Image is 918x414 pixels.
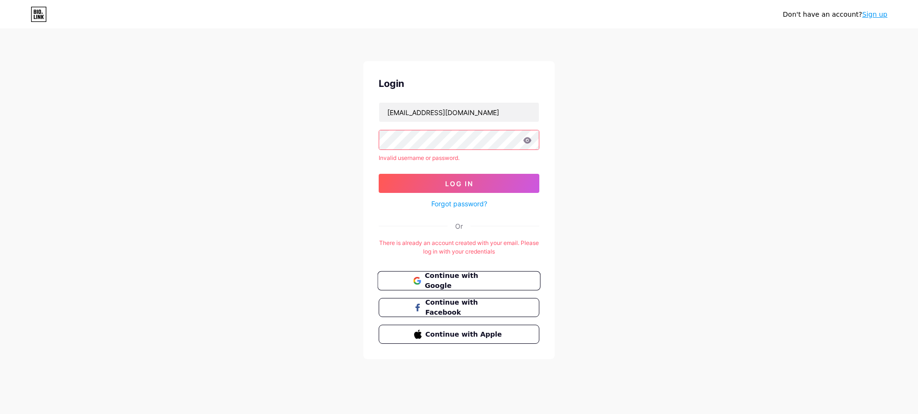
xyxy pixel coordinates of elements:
span: Continue with Google [425,271,504,291]
button: Continue with Google [377,271,540,291]
span: Continue with Apple [426,329,504,340]
a: Sign up [862,11,887,18]
a: Continue with Google [379,271,539,290]
button: Log In [379,174,539,193]
span: Continue with Facebook [426,297,504,318]
div: There is already an account created with your email. Please log in with your credentials [379,239,539,256]
div: Invalid username or password. [379,154,539,162]
span: Log In [445,180,473,188]
div: Login [379,76,539,91]
button: Continue with Facebook [379,298,539,317]
a: Forgot password? [431,199,487,209]
button: Continue with Apple [379,325,539,344]
div: Or [455,221,463,231]
input: Username [379,103,539,122]
div: Don't have an account? [783,10,887,20]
